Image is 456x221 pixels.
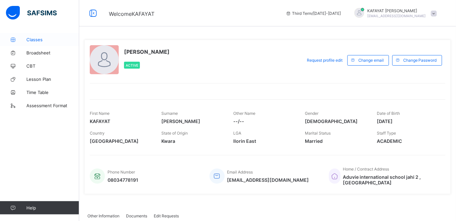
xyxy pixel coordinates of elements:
span: State of Origin [162,131,188,136]
span: Help [26,205,79,210]
span: Change Password [403,58,437,63]
span: Kwara [162,138,224,144]
span: KAFAYAT [90,118,152,124]
span: Active [126,63,138,67]
span: KAFAYAT [PERSON_NAME] [368,8,426,13]
span: session/term information [286,11,341,16]
span: LGA [233,131,241,136]
div: KAFAYATSALIHU-YUSUF [348,8,440,19]
span: Other Name [233,111,255,116]
span: Broadsheet [26,50,79,55]
span: Email Address [227,170,253,174]
span: [PERSON_NAME] [124,48,170,55]
span: Phone Number [108,170,135,174]
span: [EMAIL_ADDRESS][DOMAIN_NAME] [368,14,426,18]
span: ACADEMIC [377,138,439,144]
span: Country [90,131,105,136]
img: safsims [6,6,57,20]
span: Time Table [26,90,79,95]
span: Welcome KAFAYAT [109,11,154,17]
span: [GEOGRAPHIC_DATA] [90,138,152,144]
span: [DEMOGRAPHIC_DATA] [305,118,367,124]
span: --/-- [233,118,295,124]
span: Staff Type [377,131,396,136]
span: Marital Status [305,131,331,136]
span: Lesson Plan [26,77,79,82]
span: 08034778191 [108,177,138,183]
span: Home / Contract Address [343,167,389,172]
span: Gender [305,111,319,116]
span: CBT [26,63,79,69]
span: Change email [358,58,384,63]
span: Other Information [87,213,119,218]
span: Classes [26,37,79,42]
span: Ilorin East [233,138,295,144]
span: [PERSON_NAME] [162,118,224,124]
span: Assessment Format [26,103,79,108]
span: [EMAIL_ADDRESS][DOMAIN_NAME] [227,177,309,183]
span: [DATE] [377,118,439,124]
span: Aduvie international school jahi 2 , [GEOGRAPHIC_DATA] [343,174,439,185]
span: Married [305,138,367,144]
span: Edit Requests [154,213,179,218]
span: Surname [162,111,178,116]
span: First Name [90,111,110,116]
span: Documents [126,213,147,218]
span: Date of Birth [377,111,400,116]
span: Request profile edit [307,58,342,63]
